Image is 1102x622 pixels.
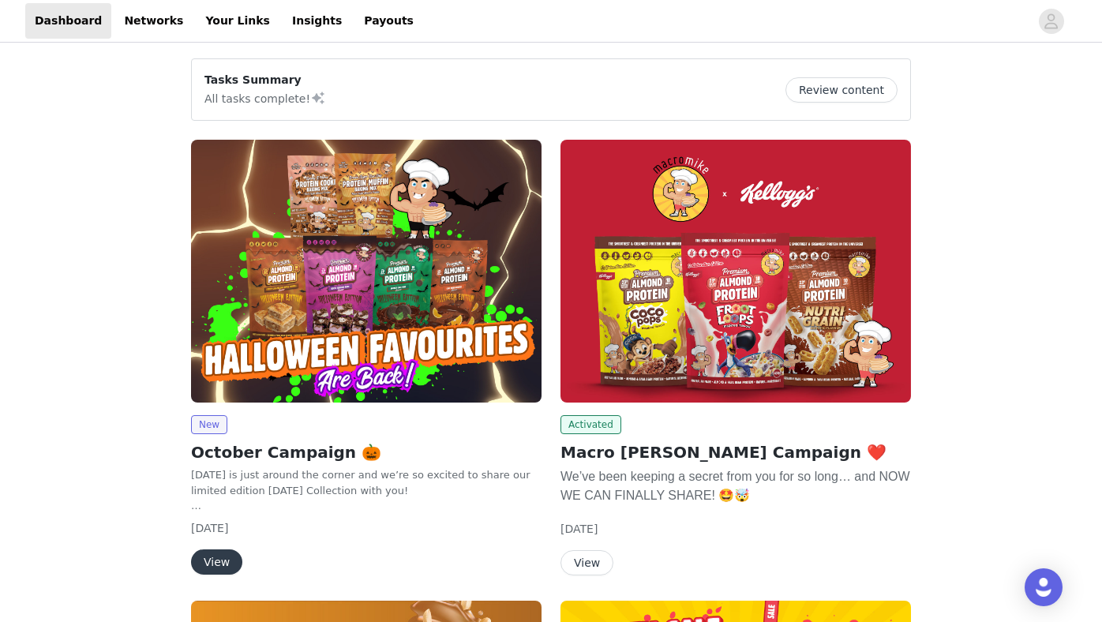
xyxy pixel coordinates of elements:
[1025,568,1063,606] div: Open Intercom Messenger
[191,522,228,534] span: [DATE]
[25,3,111,39] a: Dashboard
[560,470,910,502] span: We’ve been keeping a secret from you for so long… and NOW WE CAN FINALLY SHARE! 🤩🤯
[191,469,530,496] span: [DATE] is just around the corner and we’re so excited to share our limited edition [DATE] Collect...
[191,140,542,403] img: Macro Mike
[114,3,193,39] a: Networks
[560,550,613,575] button: View
[191,549,242,575] button: View
[560,523,598,535] span: [DATE]
[191,440,542,464] h2: October Campaign 🎃
[196,3,279,39] a: Your Links
[1044,9,1059,34] div: avatar
[283,3,351,39] a: Insights
[560,440,911,464] h2: Macro [PERSON_NAME] Campaign ❤️
[191,415,227,434] span: New
[785,77,898,103] button: Review content
[560,557,613,569] a: View
[191,556,242,568] a: View
[560,140,911,403] img: Macro Mike
[204,88,326,107] p: All tasks complete!
[560,415,621,434] span: Activated
[354,3,423,39] a: Payouts
[204,72,326,88] p: Tasks Summary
